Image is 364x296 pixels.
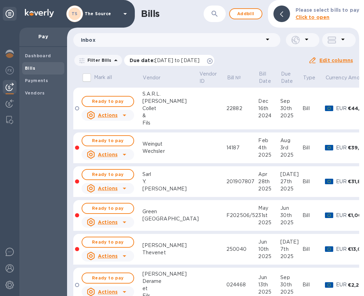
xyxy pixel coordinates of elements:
button: Addbill [229,8,262,19]
div: 27th [280,178,302,185]
u: Actions [98,186,118,191]
b: Bills [25,66,35,71]
button: Ready to pay [82,96,134,107]
div: 2025 [258,288,280,296]
p: Pay [25,33,62,40]
div: Bill [302,281,325,288]
p: Due date : [130,57,203,64]
b: Click to open [296,14,330,20]
div: 2025 [258,219,280,226]
span: Type [303,74,325,81]
h1: Bills [141,8,160,19]
div: Bill [302,144,325,151]
div: Sarl [142,171,199,178]
div: [PERSON_NAME] [142,242,199,249]
div: 2025 [280,112,302,119]
div: 2025 [258,185,280,193]
span: Ready to pay [88,204,128,213]
p: Mark all [94,74,112,81]
div: 4th [258,144,280,151]
b: TS [72,11,78,16]
div: 30th [280,105,302,112]
div: Fils [142,119,199,127]
img: Foreign exchange [6,66,14,75]
div: 2025 [258,253,280,260]
div: S.A.R.L. [142,90,199,98]
b: Please select bills to pay [296,7,359,13]
div: 22882 [226,105,258,112]
div: Jun [258,274,280,281]
div: Jun [280,205,302,212]
div: Sep [280,98,302,105]
div: Apr [258,171,280,178]
div: 13th [258,281,280,288]
p: The Source [85,11,119,16]
span: Add bill [235,10,256,18]
div: Unpin categories [3,7,17,21]
span: [DATE] to [DATE] [155,58,199,63]
span: Ready to pay [88,97,128,106]
div: & [142,112,199,119]
div: Sep [280,274,302,281]
u: Actions [98,112,118,118]
div: Dec [258,98,280,105]
span: Bill Date [259,70,280,85]
span: Due Date [281,70,302,85]
div: Bill [302,246,325,253]
div: 2024 [258,112,280,119]
div: 250040 [226,246,258,253]
p: Due Date [281,70,293,85]
div: 2025 [280,219,302,226]
div: 3rd [280,144,302,151]
b: Dashboard [25,53,51,58]
div: 2025 [280,151,302,159]
img: Logo [25,9,54,17]
div: Thevenet [142,249,199,256]
div: Bill [302,178,325,185]
div: 14187 [226,144,258,151]
div: Wechsler [142,148,199,155]
div: [PERSON_NAME] [142,185,199,193]
button: Ready to pay [82,135,134,146]
p: EUR [336,281,347,288]
div: 2025 [280,253,302,260]
u: Actions [98,152,118,157]
div: Bill [302,105,325,112]
p: Inbox [81,37,263,43]
div: 2025 [258,151,280,159]
u: Actions [98,289,118,295]
u: Actions [98,253,118,259]
p: Filter Bills [85,57,112,63]
p: Type [303,74,316,81]
span: Ready to pay [88,137,128,145]
p: EUR [336,144,347,151]
u: Edit columns [319,58,353,63]
p: Vendor ID [199,70,217,85]
p: Bill № [227,74,241,81]
p: EUR [336,178,347,185]
div: Bill [302,212,325,219]
p: Bill Date [259,70,271,85]
div: 30th [280,281,302,288]
div: 10th [258,246,280,253]
div: 2025 [280,185,302,193]
div: [DATE] [280,238,302,246]
div: 2025 [280,288,302,296]
span: Vendor ID [199,70,226,85]
div: 024468 [226,281,258,288]
div: 31st [258,212,280,219]
span: Bill № [227,74,250,81]
div: [GEOGRAPHIC_DATA] [142,215,199,223]
div: [PERSON_NAME] [142,98,199,105]
p: EUR [336,105,347,112]
div: et [142,285,199,292]
div: Aug [280,137,302,144]
button: Ready to pay [82,237,134,248]
span: Ready to pay [88,238,128,246]
div: Jun [258,238,280,246]
div: 30th [280,212,302,219]
span: Currency [326,74,347,81]
span: Ready to pay [88,274,128,282]
div: Derame [142,278,199,285]
span: Vendor [143,74,169,81]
